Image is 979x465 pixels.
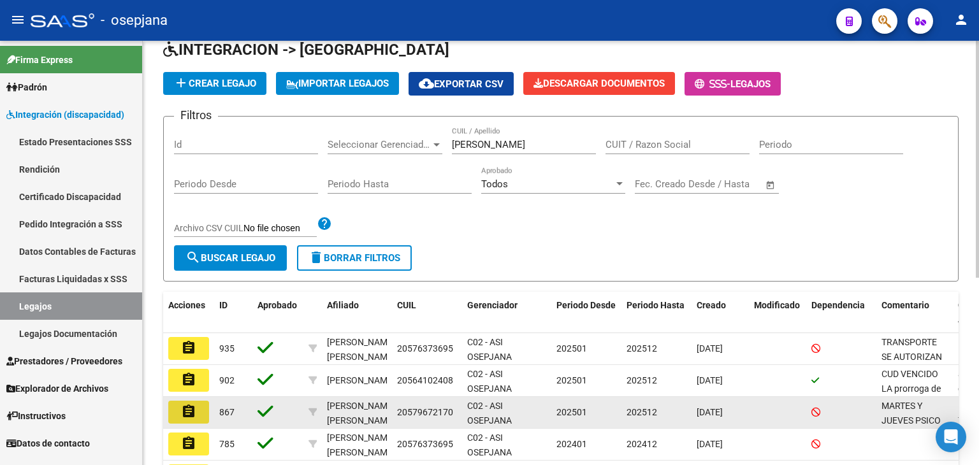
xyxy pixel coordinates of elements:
span: C02 - ASI OSEPJANA [467,433,512,457]
span: Integración (discapacidad) [6,108,124,122]
datatable-header-cell: Periodo Hasta [621,292,692,334]
input: End date [688,178,750,190]
span: 20579672170 [397,407,453,417]
span: 202512 [627,343,657,354]
span: Crear Legajo [173,78,256,89]
span: 202501 [556,343,587,354]
span: - [695,78,730,90]
mat-icon: assignment [181,436,196,451]
mat-icon: cloud_download [419,76,434,91]
mat-icon: assignment [181,340,196,355]
span: C02 - ASI OSEPJANA [467,369,512,394]
span: ID [219,300,228,310]
span: IMPORTAR LEGAJOS [286,78,389,89]
span: Borrar Filtros [308,252,400,264]
button: Borrar Filtros [297,245,412,271]
span: 202512 [627,375,657,385]
span: 202401 [556,439,587,449]
datatable-header-cell: CUIL [392,292,462,334]
span: 202501 [556,407,587,417]
span: Comentario [881,300,929,310]
div: Open Intercom Messenger [936,422,966,452]
span: Exportar CSV [419,78,504,90]
span: TRANSPORTE SE AUTORIZAN 1200 KMS (LOS KMS PRESENTADOS EXCEDEN LA DISTANCIA REAL) [881,337,944,448]
span: Periodo Desde [556,300,616,310]
span: Explorador de Archivos [6,382,108,396]
mat-icon: delete [308,250,324,265]
span: Modificado [754,300,800,310]
span: Acciones [168,300,205,310]
h3: Filtros [174,106,218,124]
span: 202412 [627,439,657,449]
input: Archivo CSV CUIL [243,223,317,234]
datatable-header-cell: Dependencia [806,292,876,334]
span: C02 - ASI OSEPJANA [467,401,512,426]
span: Firma Express [6,53,73,67]
span: 20564102408 [397,375,453,385]
datatable-header-cell: Gerenciador [462,292,551,334]
span: Buscar Legajo [185,252,275,264]
span: 935 [219,343,235,354]
span: C02 - ASI OSEPJANA [467,337,512,362]
span: Periodo Hasta [627,300,685,310]
datatable-header-cell: ID [214,292,252,334]
mat-icon: assignment [181,404,196,419]
span: Padrón [6,80,47,94]
div: [PERSON_NAME] [327,373,395,388]
span: Aprobado [257,300,297,310]
mat-icon: assignment [181,372,196,387]
span: Creado [697,300,726,310]
button: Descargar Documentos [523,72,675,95]
mat-icon: search [185,250,201,265]
span: 867 [219,407,235,417]
span: Archivo CSV CUIL [174,223,243,233]
span: - osepjana [101,6,168,34]
input: Start date [635,178,676,190]
datatable-header-cell: Aprobado [252,292,303,334]
span: Seleccionar Gerenciador [328,139,431,150]
span: INTEGRACION -> [GEOGRAPHIC_DATA] [163,41,449,59]
mat-icon: help [317,216,332,231]
span: 202501 [556,375,587,385]
mat-icon: add [173,75,189,90]
span: [DATE] [697,407,723,417]
span: Dependencia [811,300,865,310]
mat-icon: menu [10,12,25,27]
datatable-header-cell: Afiliado [322,292,392,334]
span: Instructivos [6,409,66,423]
span: 202512 [627,407,657,417]
span: Legajos [730,78,771,90]
span: 785 [219,439,235,449]
span: 20576373695 [397,343,453,354]
datatable-header-cell: Modificado [749,292,806,334]
datatable-header-cell: Acciones [163,292,214,334]
button: -Legajos [685,72,781,96]
mat-icon: person [954,12,969,27]
span: [DATE] [697,343,723,354]
button: Crear Legajo [163,72,266,95]
span: 902 [219,375,235,385]
span: [DATE] [697,375,723,385]
span: Todos [481,178,508,190]
div: [PERSON_NAME] [PERSON_NAME] [PERSON_NAME] [327,335,395,378]
span: 20576373695 [397,439,453,449]
datatable-header-cell: Periodo Desde [551,292,621,334]
button: Exportar CSV [409,72,514,96]
datatable-header-cell: Comentario [876,292,953,334]
span: Prestadores / Proveedores [6,354,122,368]
button: Open calendar [764,178,778,192]
div: [PERSON_NAME] [PERSON_NAME] [327,399,395,428]
button: IMPORTAR LEGAJOS [276,72,399,95]
span: Datos de contacto [6,436,90,450]
span: Descargar Documentos [533,78,665,89]
button: Buscar Legajo [174,245,287,271]
span: [DATE] [697,439,723,449]
span: Gerenciador [467,300,518,310]
span: CUIL [397,300,416,310]
datatable-header-cell: Creado [692,292,749,334]
span: Afiliado [327,300,359,310]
